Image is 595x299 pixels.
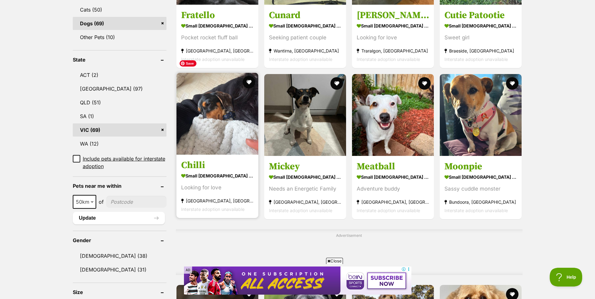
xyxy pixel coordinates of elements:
[176,5,258,68] a: Fratello small [DEMOGRAPHIC_DATA] Dog Pocket rocket fluff ball [GEOGRAPHIC_DATA], [GEOGRAPHIC_DAT...
[269,172,341,182] strong: small [DEMOGRAPHIC_DATA] Dog
[444,161,517,172] h3: Moonpie
[73,82,166,95] a: [GEOGRAPHIC_DATA] (97)
[330,77,343,90] button: favourite
[184,267,192,274] span: AD
[357,208,420,213] span: Interstate adoption unavailable
[73,57,166,62] header: State
[73,195,96,209] span: 50km
[444,21,517,30] strong: small [DEMOGRAPHIC_DATA] Dog
[181,9,254,21] h3: Fratello
[440,74,522,156] img: Moonpie - Jack Russell Terrier Dog
[176,229,523,275] div: Advertisement
[357,21,429,30] strong: small [DEMOGRAPHIC_DATA] Dog
[181,57,245,62] span: Interstate adoption unavailable
[269,185,341,193] div: Needs an Energetic Family
[181,197,254,205] strong: [GEOGRAPHIC_DATA], [GEOGRAPHIC_DATA]
[269,33,341,42] div: Seeking patient couple
[357,161,429,172] h3: Meatball
[264,156,346,219] a: Mickey small [DEMOGRAPHIC_DATA] Dog Needs an Energetic Family [GEOGRAPHIC_DATA], [GEOGRAPHIC_DATA...
[357,9,429,21] h3: [PERSON_NAME]
[297,296,298,296] iframe: Advertisement
[181,47,254,55] strong: [GEOGRAPHIC_DATA], [GEOGRAPHIC_DATA]
[269,57,332,62] span: Interstate adoption unavailable
[73,183,166,189] header: Pets near me within
[357,185,429,193] div: Adventure buddy
[181,159,254,171] h3: Chilli
[506,77,519,90] button: favourite
[444,208,508,213] span: Interstate adoption unavailable
[357,33,429,42] div: Looking for love
[269,161,341,172] h3: Mickey
[99,198,104,206] span: of
[176,155,258,218] a: Chilli small [DEMOGRAPHIC_DATA] Dog Looking for love [GEOGRAPHIC_DATA], [GEOGRAPHIC_DATA] Interst...
[357,172,429,182] strong: small [DEMOGRAPHIC_DATA] Dog
[269,9,341,21] h3: Cunard
[440,156,522,219] a: Moonpie small [DEMOGRAPHIC_DATA] Dog Sassy cuddle monster Bundoora, [GEOGRAPHIC_DATA] Interstate ...
[73,17,166,30] a: Dogs (69)
[73,110,166,123] a: SA (1)
[73,96,166,109] a: QLD (51)
[352,156,434,219] a: Meatball small [DEMOGRAPHIC_DATA] Dog Adventure buddy [GEOGRAPHIC_DATA], [GEOGRAPHIC_DATA] Inters...
[444,47,517,55] strong: Braeside, [GEOGRAPHIC_DATA]
[73,155,166,170] a: Include pets available for interstate adoption
[269,198,341,206] strong: [GEOGRAPHIC_DATA], [GEOGRAPHIC_DATA]
[357,198,429,206] strong: [GEOGRAPHIC_DATA], [GEOGRAPHIC_DATA]
[73,249,166,262] a: [DEMOGRAPHIC_DATA] (38)
[73,263,166,276] a: [DEMOGRAPHIC_DATA] (31)
[264,5,346,68] a: Cunard small [DEMOGRAPHIC_DATA] Dog Seeking patient couple Wantirna, [GEOGRAPHIC_DATA] Interstate...
[180,60,196,67] span: Save
[352,74,434,156] img: Meatball - Jack Russell Terrier Dog
[444,198,517,206] strong: Bundoora, [GEOGRAPHIC_DATA]
[73,31,166,44] a: Other Pets (10)
[181,171,254,180] strong: small [DEMOGRAPHIC_DATA] Dog
[181,207,245,212] span: Interstate adoption unavailable
[357,47,429,55] strong: Traralgon, [GEOGRAPHIC_DATA]
[73,289,166,295] header: Size
[181,33,254,42] div: Pocket rocket fluff ball
[73,123,166,137] a: VIC (69)
[357,57,420,62] span: Interstate adoption unavailable
[444,185,517,193] div: Sassy cuddle monster
[444,57,508,62] span: Interstate adoption unavailable
[243,76,255,88] button: favourite
[176,73,258,155] img: Chilli - Dachshund Dog
[440,5,522,68] a: Cutie Patootie small [DEMOGRAPHIC_DATA] Dog Sweet girl Braeside, [GEOGRAPHIC_DATA] Interstate ado...
[73,68,166,82] a: ACT (2)
[73,212,165,224] button: Update
[73,237,166,243] header: Gender
[181,21,254,30] strong: small [DEMOGRAPHIC_DATA] Dog
[352,5,434,68] a: [PERSON_NAME] small [DEMOGRAPHIC_DATA] Dog Looking for love Traralgon, [GEOGRAPHIC_DATA] Intersta...
[73,137,166,150] a: WA (12)
[269,47,341,55] strong: Wantirna, [GEOGRAPHIC_DATA]
[550,268,583,287] iframe: Help Scout Beacon - Open
[444,9,517,21] h3: Cutie Patootie
[326,258,343,264] span: Close
[181,183,254,192] div: Looking for love
[269,21,341,30] strong: small [DEMOGRAPHIC_DATA] Dog
[264,74,346,156] img: Mickey - Jack Russell Terrier Dog
[73,197,96,206] span: 50km
[444,172,517,182] strong: small [DEMOGRAPHIC_DATA] Dog
[83,155,166,170] span: Include pets available for interstate adoption
[269,208,332,213] span: Interstate adoption unavailable
[73,3,166,16] a: Cats (50)
[106,196,166,208] input: postcode
[418,77,431,90] button: favourite
[444,33,517,42] div: Sweet girl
